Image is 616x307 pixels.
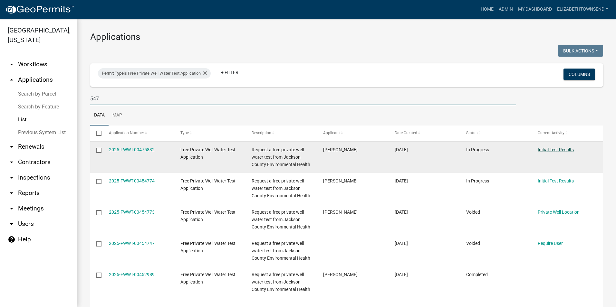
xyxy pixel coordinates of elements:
span: Status [466,131,477,135]
span: 07/24/2025 [395,241,408,246]
datatable-header-cell: Status [460,126,532,141]
span: Free Private Well Water Test Application [180,147,236,160]
span: Request a free private well water test from Jackson County Environmental Health [252,209,310,229]
span: Carrie Kremer [323,209,358,215]
datatable-header-cell: Date Created [389,126,460,141]
a: Admin [496,3,515,15]
span: Free Private Well Water Test Application [180,272,236,284]
a: Initial Test Results [538,178,574,183]
span: Free Private Well Water Test Application [180,241,236,253]
span: 09/09/2025 [395,147,408,152]
span: 07/25/2025 [395,178,408,183]
datatable-header-cell: Current Activity [532,126,603,141]
datatable-header-cell: Application Number [102,126,174,141]
button: Columns [563,69,595,80]
span: Carrie Kremer [323,178,358,183]
span: 07/21/2025 [395,272,408,277]
a: + Filter [216,67,244,78]
i: arrow_drop_down [8,189,15,197]
a: 2025-FWWT-00454773 [109,209,155,215]
i: arrow_drop_down [8,143,15,151]
span: 07/25/2025 [395,209,408,215]
span: Applicant [323,131,340,135]
a: My Dashboard [515,3,554,15]
i: help [8,236,15,243]
span: Request a free private well water test from Jackson County Environmental Health [252,272,310,292]
i: arrow_drop_down [8,220,15,228]
span: Date Created [395,131,417,135]
i: arrow_drop_down [8,60,15,68]
button: Bulk Actions [558,45,603,57]
span: Request a free private well water test from Jackson County Environmental Health [252,147,310,167]
a: ElizabethTownsend [554,3,611,15]
a: Require User [538,241,563,246]
i: arrow_drop_down [8,205,15,212]
span: Diane Gravert [323,272,358,277]
datatable-header-cell: Type [174,126,245,141]
a: 2025-FWWT-00475832 [109,147,155,152]
span: Permit Type [102,71,124,76]
span: Voided [466,241,480,246]
i: arrow_drop_down [8,174,15,181]
span: Voided [466,209,480,215]
div: is Free Private Well Water Test Application [98,68,211,79]
span: Type [180,131,189,135]
input: Search for applications [90,92,516,105]
a: Initial Test Results [538,147,574,152]
span: Request a free private well water test from Jackson County Environmental Health [252,241,310,261]
span: Application Number [109,131,144,135]
datatable-header-cell: Applicant [317,126,389,141]
a: Map [109,105,126,126]
h3: Applications [90,32,603,42]
span: Description [252,131,271,135]
a: 2025-FWWT-00454747 [109,241,155,246]
i: arrow_drop_down [8,158,15,166]
datatable-header-cell: Select [90,126,102,141]
span: Completed [466,272,488,277]
span: Corinn Shannon [323,147,358,152]
a: 2025-FWWT-00452989 [109,272,155,277]
i: arrow_drop_up [8,76,15,84]
span: Free Private Well Water Test Application [180,178,236,191]
a: Data [90,105,109,126]
span: Current Activity [538,131,564,135]
datatable-header-cell: Description [245,126,317,141]
span: In Progress [466,147,489,152]
a: Private Well Location [538,209,580,215]
a: Home [478,3,496,15]
span: In Progress [466,178,489,183]
span: Request a free private well water test from Jackson County Environmental Health [252,178,310,198]
span: Free Private Well Water Test Application [180,209,236,222]
a: 2025-FWWT-00454774 [109,178,155,183]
